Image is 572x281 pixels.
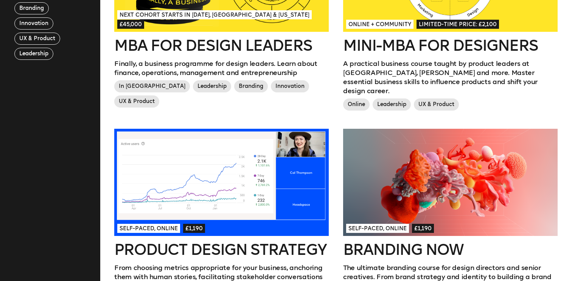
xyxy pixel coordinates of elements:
[346,224,409,233] span: Self-paced, Online
[14,33,60,45] button: UX & Product
[114,95,159,108] span: UX & Product
[117,20,144,29] span: £45,000
[234,80,268,92] span: Branding
[14,2,49,14] button: Branding
[117,224,180,233] span: Self-paced, Online
[346,20,413,29] span: Online + Community
[343,242,558,257] h2: Branding Now
[343,38,558,53] h2: Mini-MBA for Designers
[117,10,311,19] span: Next Cohort Starts in [DATE], [GEOGRAPHIC_DATA] & [US_STATE]
[14,17,53,30] button: Innovation
[14,48,53,60] button: Leadership
[412,224,434,233] span: £1,190
[373,98,411,111] span: Leadership
[414,98,459,111] span: UX & Product
[343,98,370,111] span: Online
[114,80,190,92] span: In [GEOGRAPHIC_DATA]
[114,242,329,257] h2: Product Design Strategy
[417,20,499,29] span: Limited-time price: £2,100
[114,59,329,77] p: Finally, a business programme for design leaders. Learn about finance, operations, management and...
[193,80,231,92] span: Leadership
[271,80,309,92] span: Innovation
[183,224,205,233] span: £1,190
[343,59,558,95] p: A practical business course taught by product leaders at [GEOGRAPHIC_DATA], [PERSON_NAME] and mor...
[114,38,329,53] h2: MBA for Design Leaders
